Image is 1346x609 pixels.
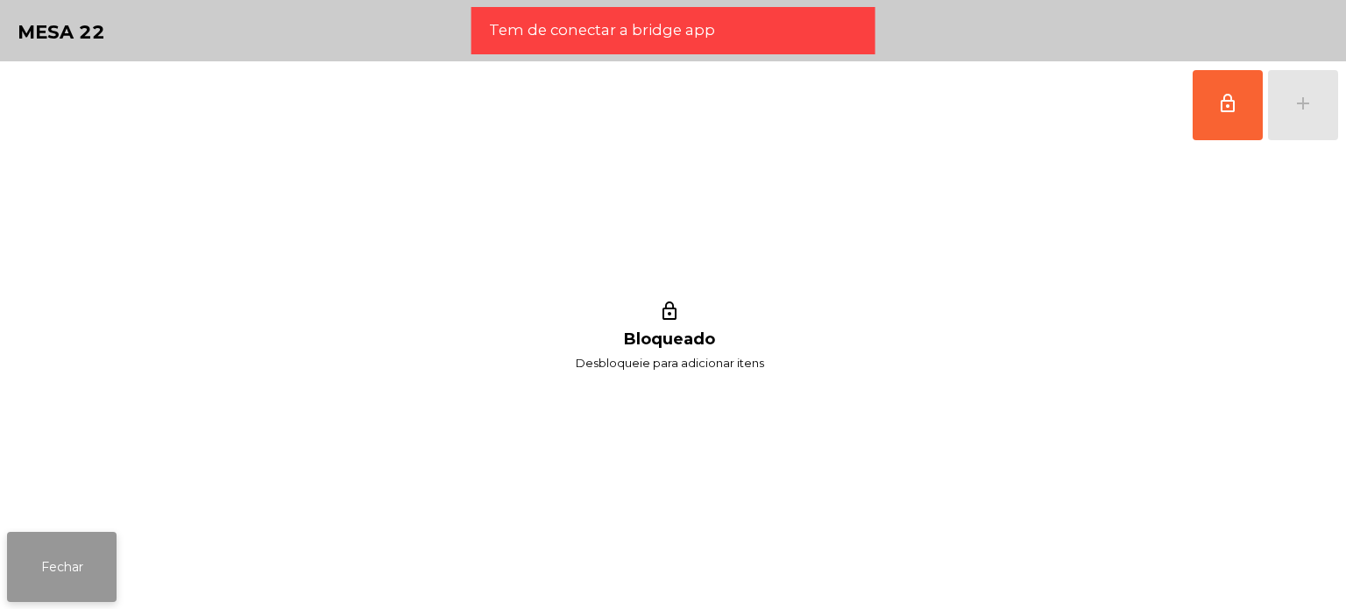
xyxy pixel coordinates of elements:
span: lock_outline [1217,93,1238,114]
button: lock_outline [1193,70,1263,140]
h1: Bloqueado [624,330,715,349]
span: Tem de conectar a bridge app [489,19,715,41]
span: Desbloqueie para adicionar itens [576,352,764,374]
i: lock_outline [656,301,683,327]
button: Fechar [7,532,117,602]
h4: Mesa 22 [18,19,105,46]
